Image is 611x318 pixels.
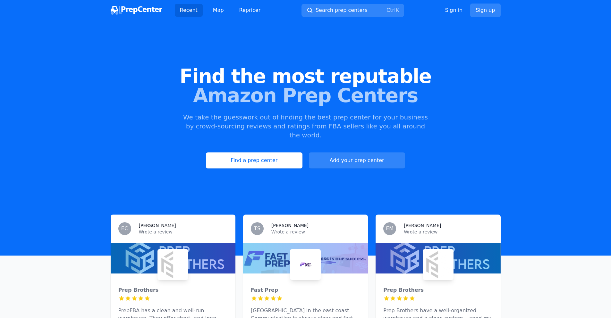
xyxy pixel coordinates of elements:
[10,86,601,105] span: Amazon Prep Centers
[206,152,302,168] a: Find a prep center
[111,6,162,15] img: PrepCenter
[182,113,429,140] p: We take the guesswork out of finding the best prep center for your business by crowd-sourcing rev...
[254,226,260,231] span: TS
[386,226,394,231] span: EM
[395,7,399,13] kbd: K
[309,152,405,168] a: Add your prep center
[175,4,203,17] a: Recent
[10,67,601,86] span: Find the most reputable
[445,6,463,14] a: Sign in
[470,4,500,17] a: Sign up
[118,286,228,294] div: Prep Brothers
[271,229,360,235] p: Wrote a review
[121,226,128,231] span: EC
[316,6,367,14] span: Search prep centers
[159,250,187,279] img: Prep Brothers
[208,4,229,17] a: Map
[234,4,266,17] a: Repricer
[139,222,176,229] h3: [PERSON_NAME]
[383,286,493,294] div: Prep Brothers
[271,222,309,229] h3: [PERSON_NAME]
[404,229,493,235] p: Wrote a review
[139,229,228,235] p: Wrote a review
[386,7,395,13] kbd: Ctrl
[251,286,360,294] div: Fast Prep
[291,250,319,279] img: Fast Prep
[404,222,441,229] h3: [PERSON_NAME]
[301,4,404,17] button: Search prep centersCtrlK
[424,250,452,279] img: Prep Brothers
